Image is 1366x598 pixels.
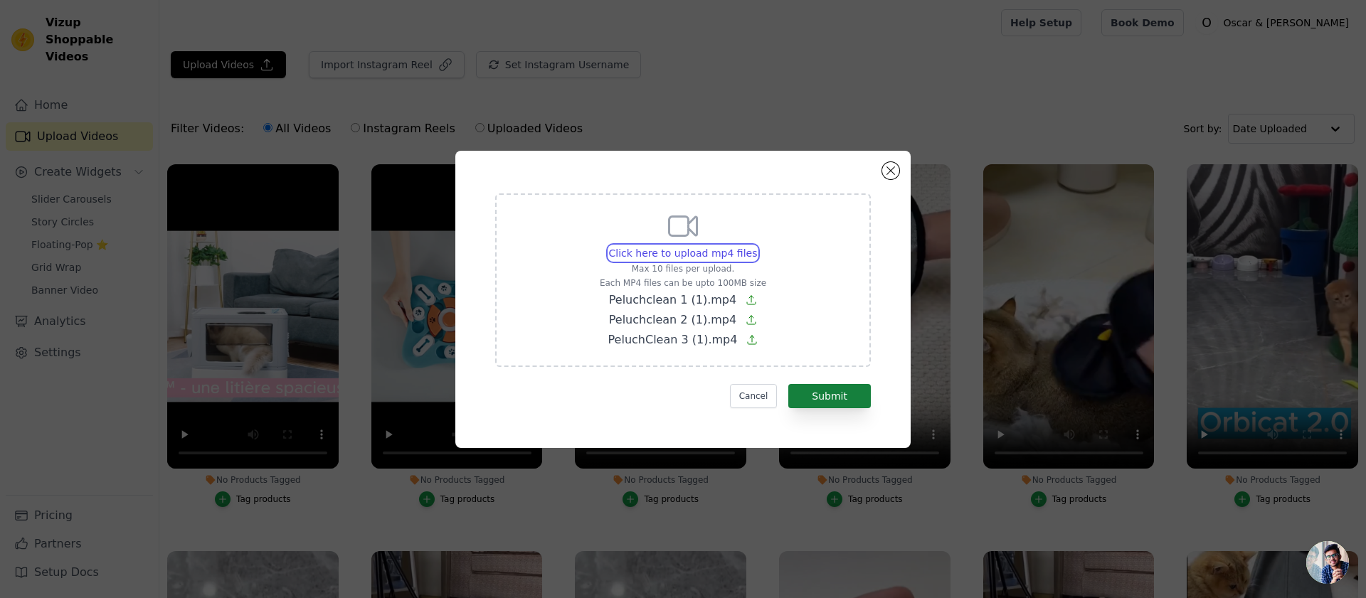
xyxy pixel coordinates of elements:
[600,263,766,274] p: Max 10 files per upload.
[1306,541,1349,584] div: Ouvrir le chat
[600,277,766,289] p: Each MP4 files can be upto 100MB size
[788,384,871,408] button: Submit
[609,313,737,326] span: Peluchclean 2 (1).mp4
[609,247,758,259] span: Click here to upload mp4 files
[882,162,899,179] button: Close modal
[730,384,778,408] button: Cancel
[608,333,738,346] span: PeluchClean 3 (1).mp4
[609,293,737,306] span: Peluchclean 1 (1).mp4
